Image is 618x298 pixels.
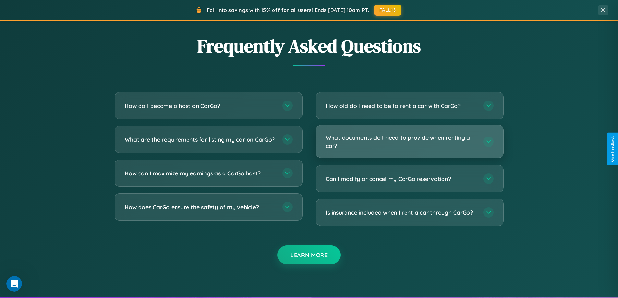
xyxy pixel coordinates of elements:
iframe: Intercom live chat [6,276,22,292]
h3: What documents do I need to provide when renting a car? [326,134,477,149]
h3: How do I become a host on CarGo? [125,102,276,110]
h3: Is insurance included when I rent a car through CarGo? [326,209,477,217]
div: Give Feedback [610,136,615,162]
h3: What are the requirements for listing my car on CarGo? [125,136,276,144]
h3: How does CarGo ensure the safety of my vehicle? [125,203,276,211]
h3: How old do I need to be to rent a car with CarGo? [326,102,477,110]
h3: Can I modify or cancel my CarGo reservation? [326,175,477,183]
span: Fall into savings with 15% off for all users! Ends [DATE] 10am PT. [207,7,369,13]
h3: How can I maximize my earnings as a CarGo host? [125,169,276,177]
button: Learn More [277,245,341,264]
button: FALL15 [374,5,401,16]
h2: Frequently Asked Questions [115,33,504,58]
